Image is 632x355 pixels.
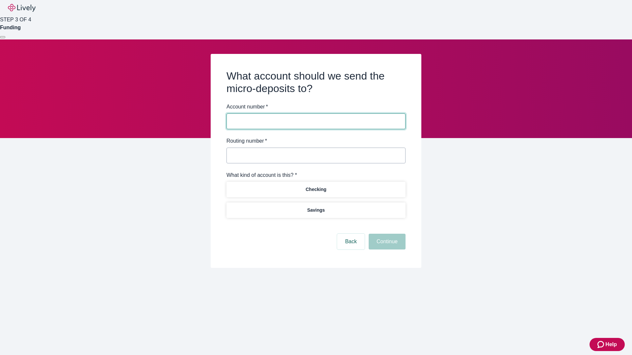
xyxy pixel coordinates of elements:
[226,182,406,197] button: Checking
[226,103,268,111] label: Account number
[605,341,617,348] span: Help
[226,137,267,145] label: Routing number
[226,70,406,95] h2: What account should we send the micro-deposits to?
[8,4,36,12] img: Lively
[307,207,325,214] p: Savings
[226,202,406,218] button: Savings
[590,338,625,351] button: Zendesk support iconHelp
[226,171,297,179] label: What kind of account is this? *
[337,234,365,249] button: Back
[597,341,605,348] svg: Zendesk support icon
[305,186,326,193] p: Checking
